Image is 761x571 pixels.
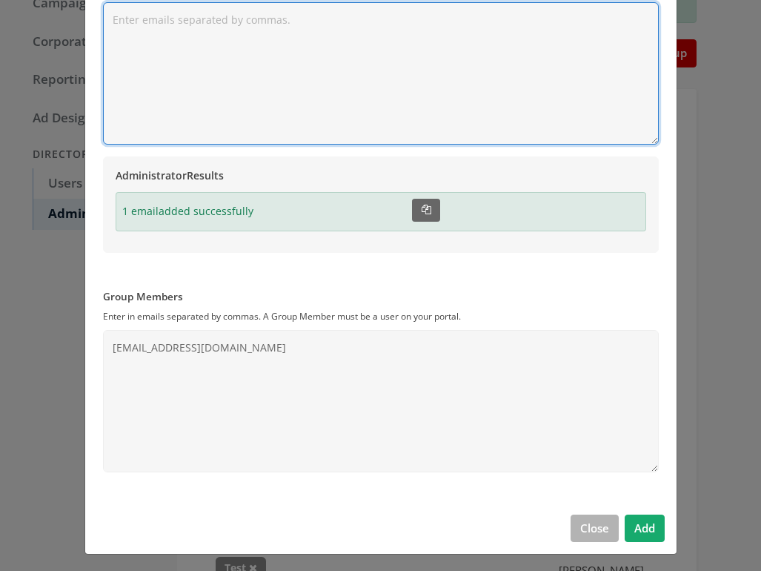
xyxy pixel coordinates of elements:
h6: Administrator Results [116,169,646,182]
textarea: [EMAIL_ADDRESS][DOMAIN_NAME] [103,330,659,472]
button: Close [571,515,619,542]
label: Group Members [103,288,659,304]
button: Add [625,515,665,542]
span: 1 email added successfully [122,203,253,220]
p: Enter in emails separated by commas. A Group Member must be a user on your portal. [103,310,659,324]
